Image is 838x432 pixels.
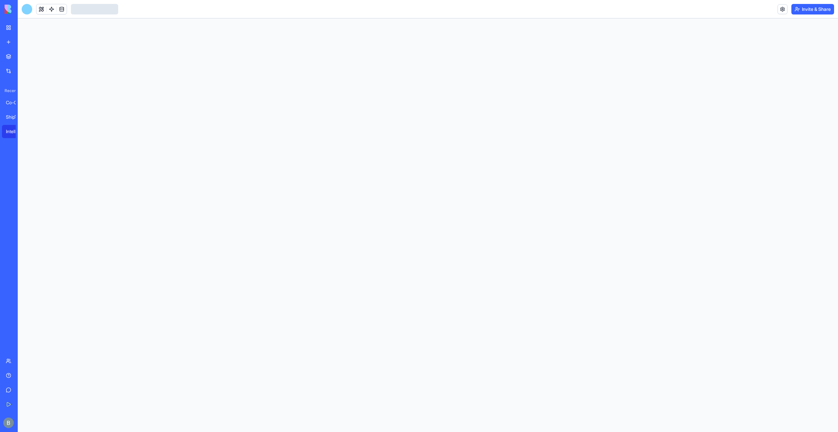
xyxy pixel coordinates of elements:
[6,128,24,135] div: Intelligence HUB
[2,110,28,124] a: ShipTracker Pro
[2,96,28,109] a: Co-Op Cafe Gaming Hub
[2,125,28,138] a: Intelligence HUB
[6,114,24,120] div: ShipTracker Pro
[2,88,16,93] span: Recent
[6,99,24,106] div: Co-Op Cafe Gaming Hub
[5,5,45,14] img: logo
[3,418,14,428] img: ACg8ocIug40qN1SCXJiinWdltW7QsPxROn8ZAVDlgOtPD8eQfXIZmw=s96-c
[791,4,834,14] button: Invite & Share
